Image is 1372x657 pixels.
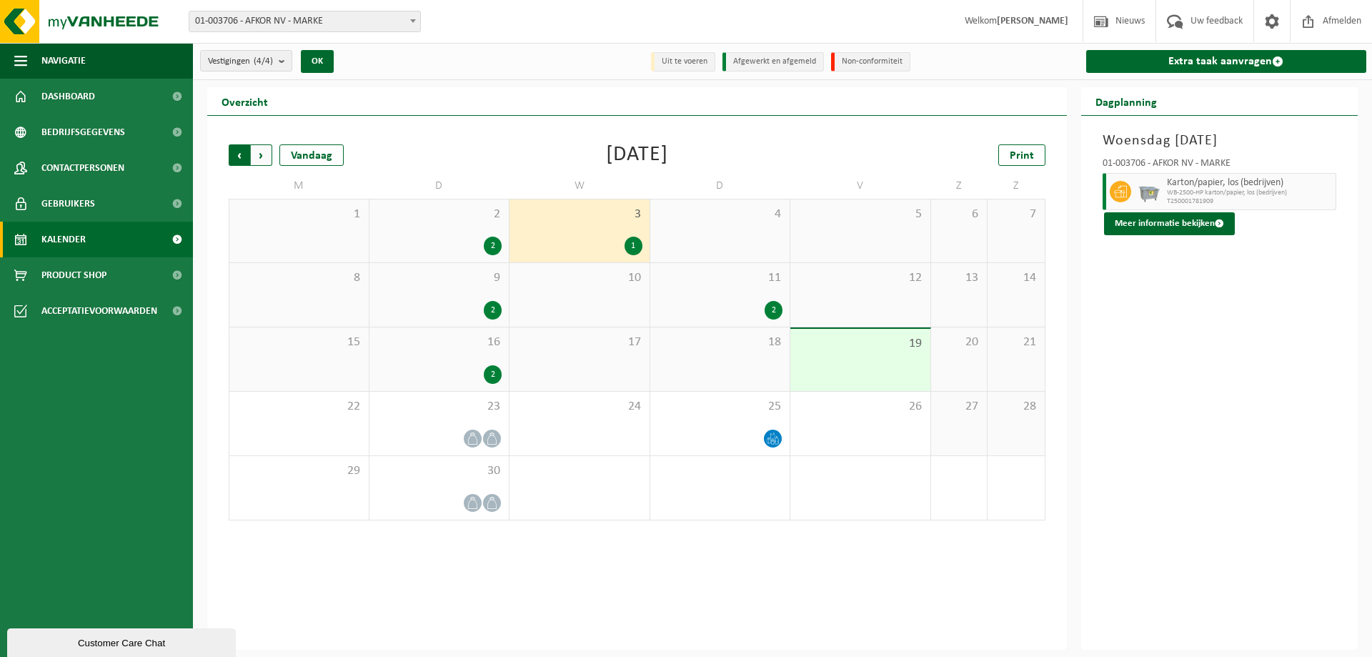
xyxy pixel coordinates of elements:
[1138,181,1160,202] img: WB-2500-GAL-GY-01
[237,463,362,479] span: 29
[200,50,292,71] button: Vestigingen(4/4)
[41,293,157,329] span: Acceptatievoorwaarden
[189,11,421,32] span: 01-003706 - AFKOR NV - MARKE
[765,301,782,320] div: 2
[1167,189,1333,197] span: WB-2500-HP karton/papier, los (bedrijven)
[1081,87,1171,115] h2: Dagplanning
[1104,212,1235,235] button: Meer informatie bekijken
[237,270,362,286] span: 8
[517,270,642,286] span: 10
[790,173,931,199] td: V
[931,173,988,199] td: Z
[650,173,791,199] td: D
[229,144,250,166] span: Vorige
[254,56,273,66] count: (4/4)
[606,144,668,166] div: [DATE]
[237,399,362,415] span: 22
[995,270,1037,286] span: 14
[207,87,282,115] h2: Overzicht
[377,207,502,222] span: 2
[995,399,1037,415] span: 28
[797,207,923,222] span: 5
[657,270,783,286] span: 11
[722,52,824,71] li: Afgewerkt en afgemeld
[1086,50,1367,73] a: Extra taak aanvragen
[509,173,650,199] td: W
[797,399,923,415] span: 26
[998,144,1045,166] a: Print
[279,144,344,166] div: Vandaag
[484,237,502,255] div: 2
[988,173,1045,199] td: Z
[377,399,502,415] span: 23
[1167,177,1333,189] span: Karton/papier, los (bedrijven)
[377,270,502,286] span: 9
[377,335,502,350] span: 16
[369,173,510,199] td: D
[1010,150,1034,162] span: Print
[651,52,715,71] li: Uit te voeren
[41,257,106,293] span: Product Shop
[797,336,923,352] span: 19
[938,335,980,350] span: 20
[189,11,420,31] span: 01-003706 - AFKOR NV - MARKE
[831,52,910,71] li: Non-conformiteit
[938,399,980,415] span: 27
[938,207,980,222] span: 6
[41,79,95,114] span: Dashboard
[484,301,502,320] div: 2
[377,463,502,479] span: 30
[657,207,783,222] span: 4
[657,399,783,415] span: 25
[208,51,273,72] span: Vestigingen
[625,237,642,255] div: 1
[41,186,95,222] span: Gebruikers
[41,222,86,257] span: Kalender
[517,207,642,222] span: 3
[229,173,369,199] td: M
[997,16,1068,26] strong: [PERSON_NAME]
[237,335,362,350] span: 15
[237,207,362,222] span: 1
[995,207,1037,222] span: 7
[1167,197,1333,206] span: T250001781909
[1103,130,1337,152] h3: Woensdag [DATE]
[1103,159,1337,173] div: 01-003706 - AFKOR NV - MARKE
[938,270,980,286] span: 13
[517,399,642,415] span: 24
[301,50,334,73] button: OK
[41,114,125,150] span: Bedrijfsgegevens
[797,270,923,286] span: 12
[995,335,1037,350] span: 21
[251,144,272,166] span: Volgende
[7,626,239,657] iframe: chat widget
[517,335,642,350] span: 17
[41,150,124,186] span: Contactpersonen
[41,43,86,79] span: Navigatie
[657,335,783,350] span: 18
[484,365,502,384] div: 2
